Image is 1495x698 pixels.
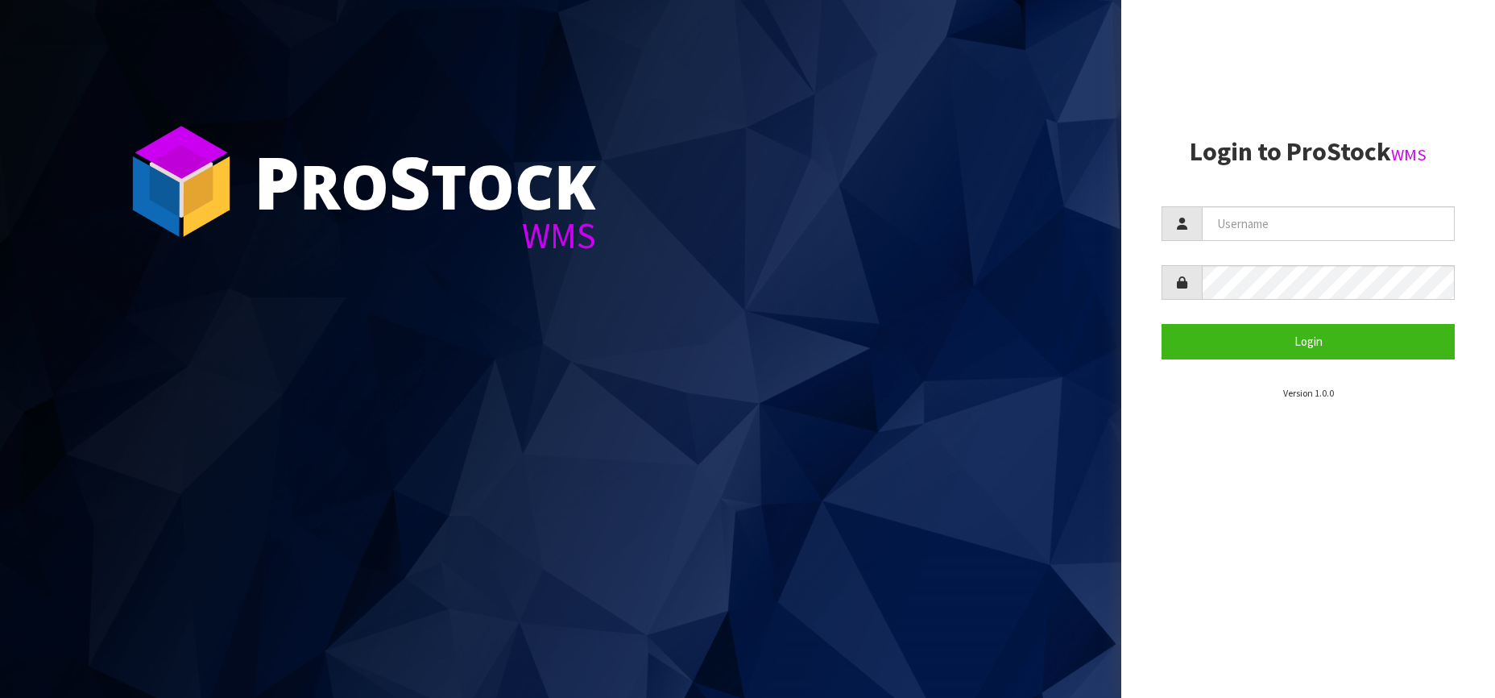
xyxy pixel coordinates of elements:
[1162,138,1455,166] h2: Login to ProStock
[254,145,596,218] div: ro tock
[1283,387,1334,399] small: Version 1.0.0
[1162,324,1455,359] button: Login
[254,218,596,254] div: WMS
[389,132,431,231] span: S
[121,121,242,242] img: ProStock Cube
[1391,144,1427,165] small: WMS
[1202,206,1455,241] input: Username
[254,132,300,231] span: P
